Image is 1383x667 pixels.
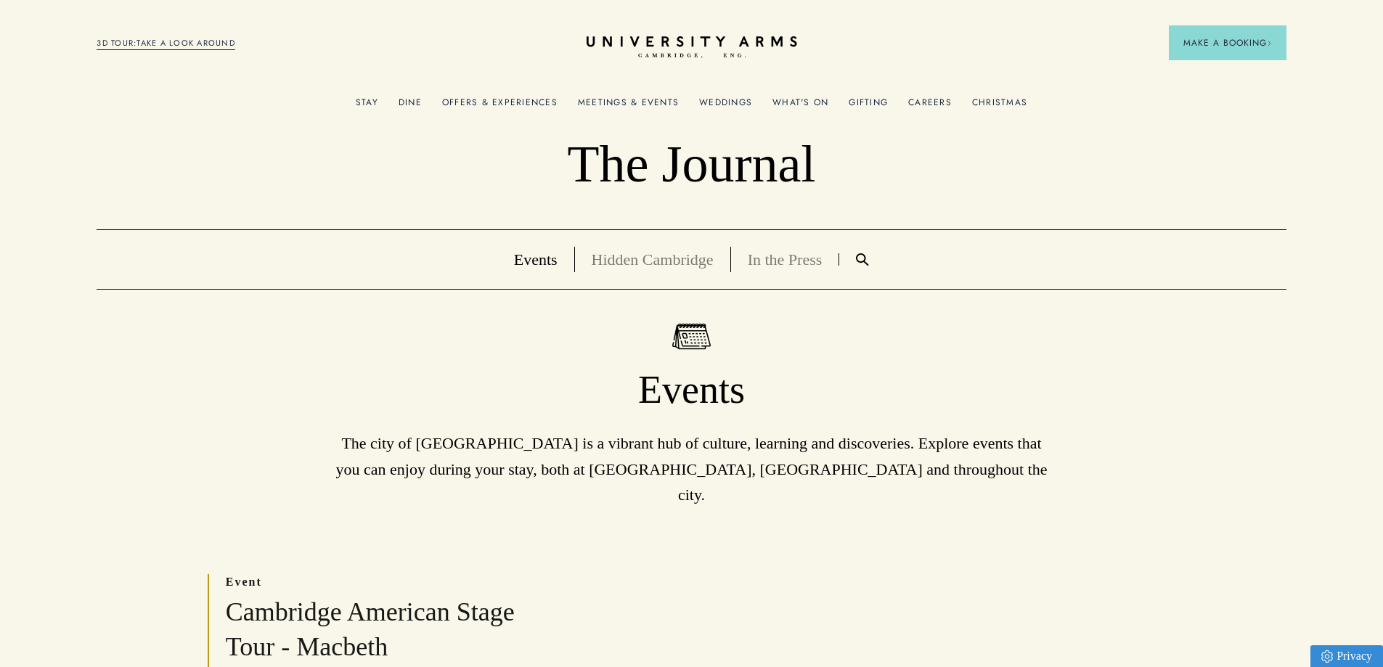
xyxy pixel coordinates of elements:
a: Meetings & Events [578,97,679,116]
img: Privacy [1321,650,1333,663]
a: Dine [399,97,422,116]
img: Search [856,253,869,266]
img: Arrow icon [1267,41,1272,46]
a: Events [514,250,558,269]
a: Stay [356,97,378,116]
a: What's On [772,97,828,116]
a: Hidden Cambridge [592,250,714,269]
a: Offers & Experiences [442,97,558,116]
img: Events [672,323,711,350]
h1: Events [97,367,1286,414]
a: Careers [908,97,952,116]
a: Home [587,36,797,59]
a: Privacy [1310,645,1383,667]
a: Christmas [972,97,1027,116]
p: The city of [GEOGRAPHIC_DATA] is a vibrant hub of culture, learning and discoveries. Explore even... [329,430,1055,507]
a: Weddings [699,97,752,116]
p: event [226,574,558,590]
a: Gifting [849,97,888,116]
p: The Journal [97,134,1286,196]
a: Search [839,253,886,266]
a: In the Press [748,250,823,269]
h3: Cambridge American Stage Tour - Macbeth [226,595,558,665]
a: 3D TOUR:TAKE A LOOK AROUND [97,37,235,50]
span: Make a Booking [1183,36,1272,49]
button: Make a BookingArrow icon [1169,25,1286,60]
